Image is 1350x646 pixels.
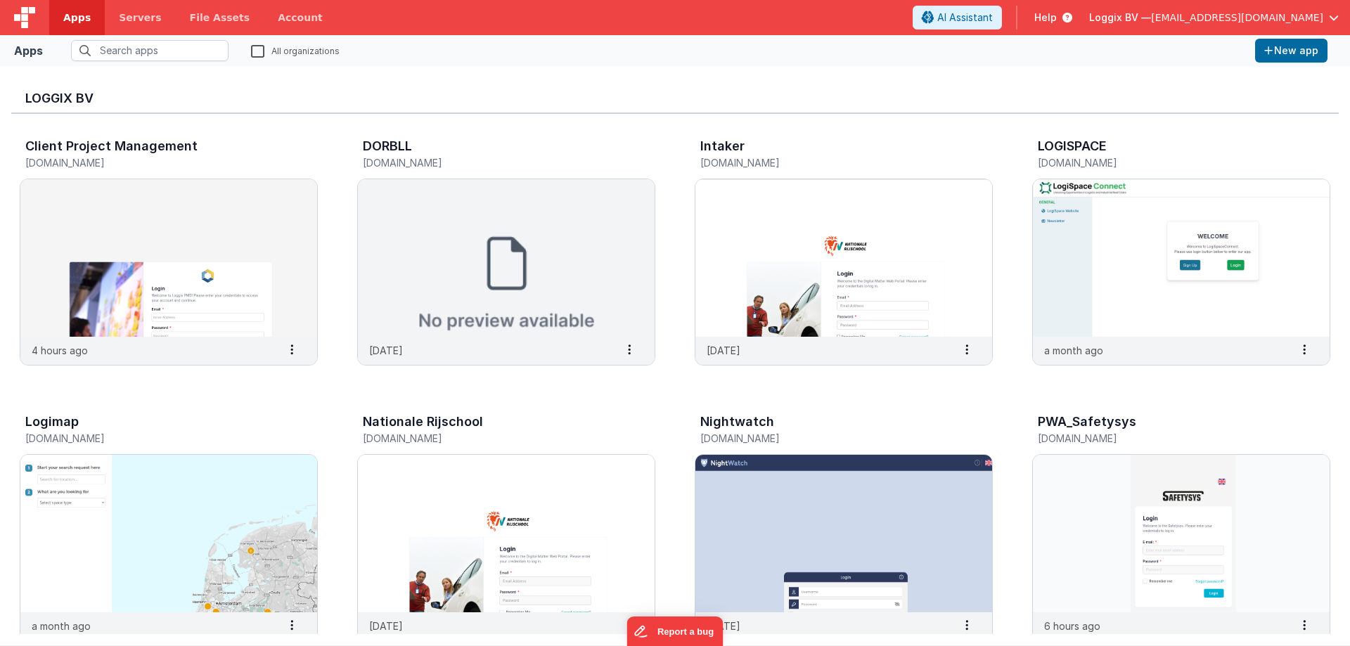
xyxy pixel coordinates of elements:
h5: [DOMAIN_NAME] [363,433,620,444]
button: Loggix BV — [EMAIL_ADDRESS][DOMAIN_NAME] [1089,11,1339,25]
div: Apps [14,42,43,59]
input: Search apps [71,40,229,61]
h3: DORBLL [363,139,412,153]
span: Loggix BV — [1089,11,1151,25]
p: 6 hours ago [1044,619,1100,633]
h5: [DOMAIN_NAME] [700,157,958,168]
span: AI Assistant [937,11,993,25]
h5: [DOMAIN_NAME] [25,157,283,168]
p: [DATE] [369,343,403,358]
h3: Loggix BV [25,91,1325,105]
h3: LOGISPACE [1038,139,1107,153]
h5: [DOMAIN_NAME] [363,157,620,168]
h3: Logimap [25,415,79,429]
h3: PWA_Safetysys [1038,415,1136,429]
span: File Assets [190,11,250,25]
label: All organizations [251,44,340,57]
h5: [DOMAIN_NAME] [1038,157,1295,168]
iframe: Marker.io feedback button [627,616,724,646]
span: Servers [119,11,161,25]
h5: [DOMAIN_NAME] [1038,433,1295,444]
p: [DATE] [707,619,740,633]
span: Help [1034,11,1057,25]
h3: Client Project Management [25,139,198,153]
button: AI Assistant [913,6,1002,30]
button: New app [1255,39,1327,63]
p: 4 hours ago [32,343,88,358]
p: [DATE] [707,343,740,358]
p: a month ago [32,619,91,633]
span: Apps [63,11,91,25]
span: [EMAIL_ADDRESS][DOMAIN_NAME] [1151,11,1323,25]
p: a month ago [1044,343,1103,358]
h5: [DOMAIN_NAME] [25,433,283,444]
p: [DATE] [369,619,403,633]
h3: Intaker [700,139,745,153]
h5: [DOMAIN_NAME] [700,433,958,444]
h3: Nightwatch [700,415,774,429]
h3: Nationale Rijschool [363,415,483,429]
